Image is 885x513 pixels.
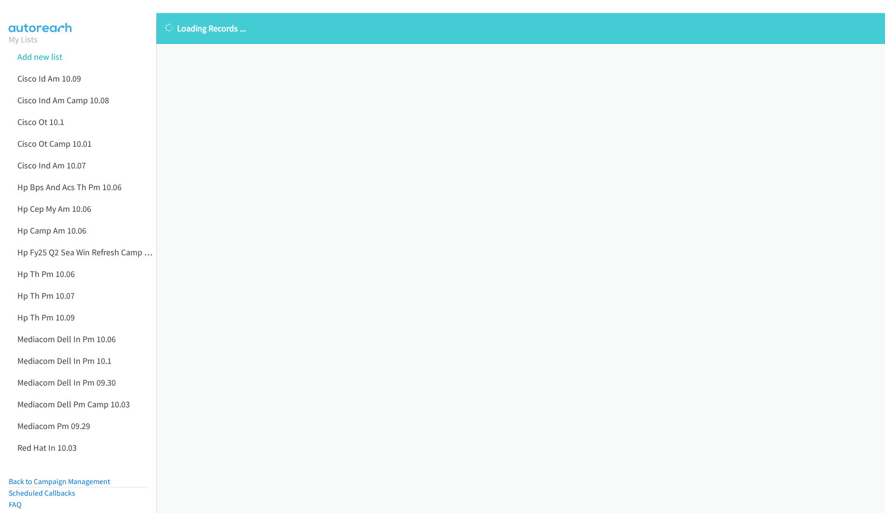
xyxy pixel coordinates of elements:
[9,488,75,498] a: Scheduled Callbacks
[17,116,64,127] a: Cisco Ot 10.1
[17,225,86,236] a: Hp Camp Am 10.06
[9,500,21,509] a: FAQ
[17,420,90,431] a: Mediacom Pm 09.29
[165,22,876,35] p: Loading Records ...
[17,290,75,301] a: Hp Th Pm 10.07
[17,312,75,323] a: Hp Th Pm 10.09
[9,34,38,45] a: My Lists
[9,477,110,486] a: Back to Campaign Management
[17,95,109,106] a: Cisco Ind Am Camp 10.08
[17,333,116,345] a: Mediacom Dell In Pm 10.06
[17,138,92,149] a: Cisco Ot Camp 10.01
[17,377,116,388] a: Mediacom Dell In Pm 09.30
[17,268,75,279] a: Hp Th Pm 10.06
[17,73,81,84] a: Cisco Id Am 10.09
[17,181,122,193] a: Hp Bps And Acs Th Pm 10.06
[17,160,86,171] a: Cisco Ind Am 10.07
[17,51,62,62] a: Add new list
[17,442,77,453] a: Red Hat In 10.03
[17,247,189,258] a: Hp Fy25 Q2 Sea Win Refresh Camp Sg Am 10.06
[17,355,111,366] a: Mediacom Dell In Pm 10.1
[17,203,91,214] a: Hp Cep My Am 10.06
[17,399,130,410] a: Mediacom Dell Pm Camp 10.03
